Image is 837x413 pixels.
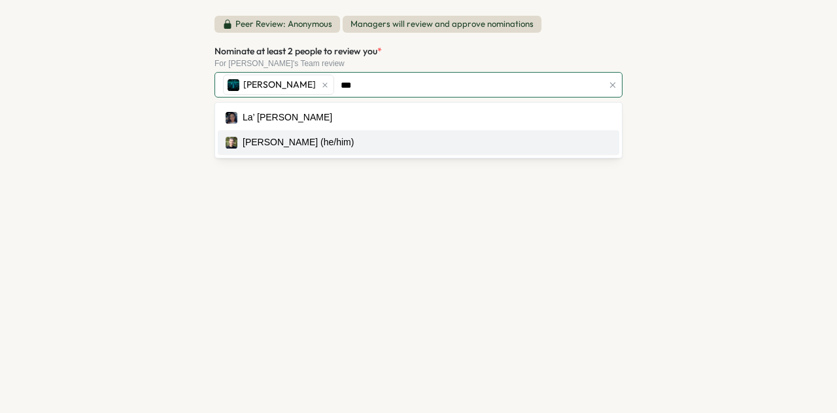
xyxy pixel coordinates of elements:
div: For [PERSON_NAME]'s Team review [214,59,623,68]
p: Peer Review: Anonymous [235,18,332,30]
span: Nominate at least 2 people to review you [214,45,377,57]
img: La’ Brea Mckenna [226,112,237,124]
img: Ruben Rodriguez [228,79,239,91]
div: La’ [PERSON_NAME] [243,111,332,125]
div: [PERSON_NAME] (he/him) [243,135,354,150]
span: Managers will review and approve nominations [343,16,541,33]
span: [PERSON_NAME] [243,78,316,92]
img: Brendan Kayes (he/him) [226,137,237,149]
